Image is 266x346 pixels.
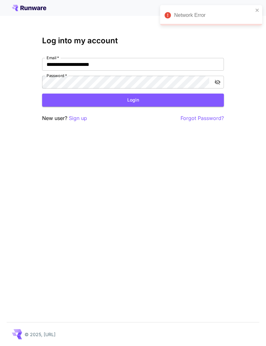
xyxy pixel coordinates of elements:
button: Login [42,94,224,107]
button: close [255,8,260,13]
p: New user? [42,114,87,122]
p: © 2025, [URL] [25,331,55,338]
label: Password [47,73,67,78]
button: Sign up [69,114,87,122]
label: Email [47,55,59,60]
div: Network Error [174,11,253,19]
h3: Log into my account [42,36,224,45]
button: Forgot Password? [181,114,224,122]
button: toggle password visibility [212,76,223,88]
